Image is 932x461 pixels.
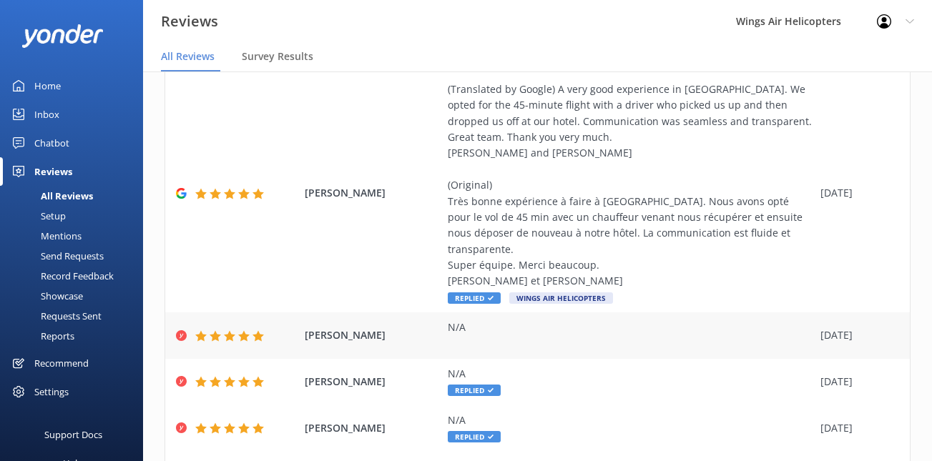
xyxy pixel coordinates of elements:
div: Recommend [34,349,89,377]
span: Survey Results [242,49,313,64]
div: Setup [9,206,66,226]
span: Replied [448,431,501,442]
div: Send Requests [9,246,104,266]
div: [DATE] [820,420,892,436]
span: [PERSON_NAME] [305,327,441,343]
div: N/A [448,366,813,382]
div: Inbox [34,100,59,129]
div: [DATE] [820,185,892,201]
div: Showcase [9,286,83,306]
a: Record Feedback [9,266,143,286]
div: Record Feedback [9,266,114,286]
span: Replied [448,292,501,304]
div: Support Docs [44,420,102,449]
a: Reports [9,326,143,346]
div: Settings [34,377,69,406]
span: Wings Air Helicopters [509,292,613,304]
a: Requests Sent [9,306,143,326]
div: N/A [448,319,813,335]
div: Chatbot [34,129,69,157]
div: Reviews [34,157,72,186]
div: Home [34,71,61,100]
div: Reports [9,326,74,346]
a: Setup [9,206,143,226]
h3: Reviews [161,10,218,33]
div: [DATE] [820,327,892,343]
div: All Reviews [9,186,93,206]
span: [PERSON_NAME] [305,185,441,201]
div: Mentions [9,226,82,246]
div: [DATE] [820,374,892,390]
a: Showcase [9,286,143,306]
div: (Translated by Google) A very good experience in [GEOGRAPHIC_DATA]. We opted for the 45-minute fl... [448,81,813,289]
span: All Reviews [161,49,215,64]
span: [PERSON_NAME] [305,420,441,436]
a: Mentions [9,226,143,246]
a: Send Requests [9,246,143,266]
div: Requests Sent [9,306,102,326]
a: All Reviews [9,186,143,206]
span: [PERSON_NAME] [305,374,441,390]
img: yonder-white-logo.png [21,24,104,48]
div: N/A [448,412,813,428]
span: Replied [448,385,501,396]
